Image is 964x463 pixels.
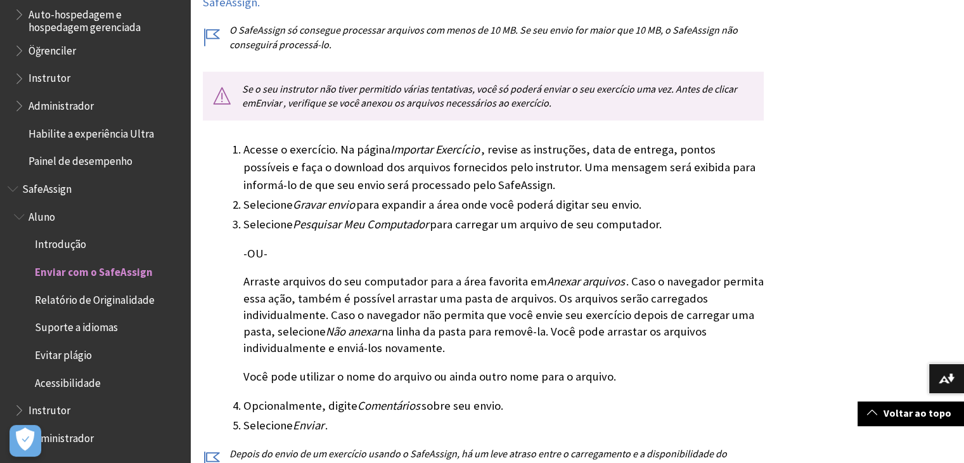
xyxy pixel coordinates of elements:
[29,123,154,140] span: Habilite a experiência Ultra
[243,141,764,194] li: Acesse o exercício. Na página , revise as instruções, data de entrega, pontos possíveis e faça o ...
[29,427,94,445] span: Administrador
[203,23,764,51] p: O SafeAssign só consegue processar arquivos com menos de 10 MB. Se seu envio for maior que 10 MB,...
[243,417,764,434] li: Selecione .
[293,418,324,433] span: Enviar
[29,68,70,85] span: Instrutor
[22,178,72,195] span: SafeAssign
[243,397,764,415] li: Opcionalmente, digite sobre seu envio.
[35,344,92,362] span: Evitar plágio
[29,206,55,223] span: Aluno
[390,142,480,157] span: Importar Exercício
[243,216,764,385] li: Selecione para carregar um arquivo de seu computador.
[35,234,86,251] span: Introdução
[255,96,282,109] span: Enviar
[29,40,76,57] span: Öğrenciler
[293,197,355,212] span: Gravar envio
[326,324,380,339] span: Não anexar
[293,217,428,231] span: Pesquisar Meu Computador
[29,151,132,168] span: Painel de desempenho
[29,400,70,417] span: Instrutor
[547,274,625,289] span: Anexar arquivos
[357,398,420,413] span: Comentários
[35,261,153,278] span: Enviar com o SafeAssign
[8,178,183,449] nav: Book outline for Blackboard SafeAssign
[243,196,764,214] li: Selecione para expandir a área onde você poderá digitar seu envio.
[29,95,94,112] span: Administrador
[243,368,764,385] p: Você pode utilizar o nome do arquivo ou ainda outro nome para o arquivo.
[29,4,181,34] span: Auto-hospedagem e hospedagem gerenciada
[203,72,764,121] p: Se o seu instrutor não tiver permitido várias tentativas, você só poderá enviar o seu exercício u...
[35,372,101,389] span: Acessibilidade
[243,273,764,356] p: Arraste arquivos do seu computador para a área favorita em . Caso o navegador permita essa ação, ...
[243,245,764,262] p: -OU-
[10,425,41,457] button: Abrir preferências
[35,317,118,334] span: Suporte a idiomas
[35,289,155,306] span: Relatório de Originalidade
[858,401,964,425] a: Voltar ao topo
